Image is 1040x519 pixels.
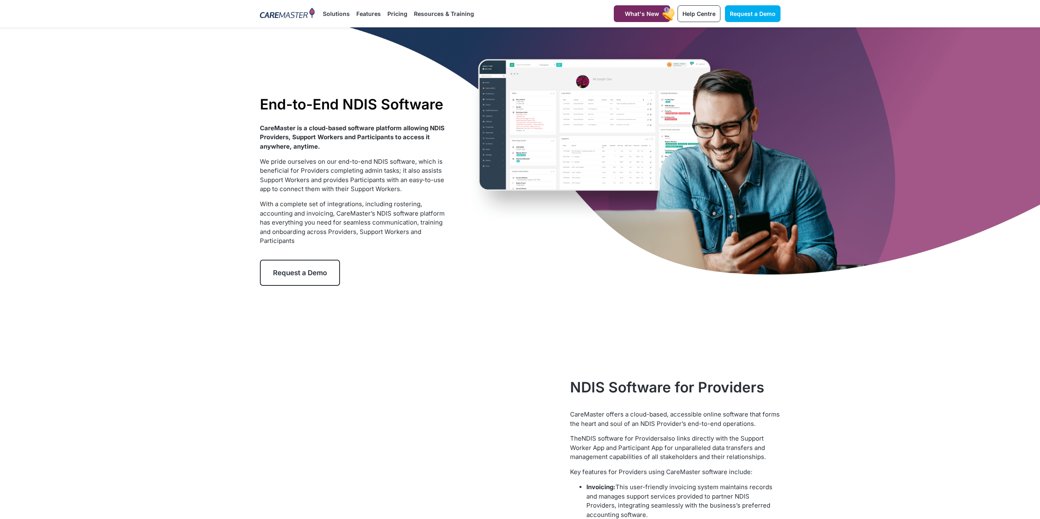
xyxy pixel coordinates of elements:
h2: NDIS Software for Providers [570,379,780,396]
span: Request a Demo [273,269,327,277]
a: What's New [614,5,670,22]
h1: End-to-End NDIS Software [260,96,447,113]
span: also links directly with the Support Worker App and Participant App for unparalleled data transfe... [570,434,766,461]
a: Request a Demo [260,260,340,286]
strong: CareMaster is a cloud-based software platform allowing NDIS Providers, Support Workers and Partic... [260,124,445,150]
span: Key features for Providers using CareMaster software include: [570,468,752,476]
span: We pride ourselves on our end-to-end NDIS software, which is beneficial for Providers completing ... [260,158,444,193]
a: Help Centre [678,5,720,22]
a: NDIS software for Providers [582,434,663,442]
span: This user-friendly invoicing system maintains records and manages support services provided to pa... [586,483,772,519]
p: With a complete set of integrations, including rostering, accounting and invoicing, CareMaster’s ... [260,200,447,246]
span: CareMaster offers a cloud-based, accessible online software that forms the heart and soul of an N... [570,410,780,428]
span: Request a Demo [730,10,776,17]
b: Invoicing: [586,483,615,491]
a: Request a Demo [725,5,781,22]
span: The [570,434,582,442]
span: What's New [625,10,659,17]
img: CareMaster Logo [260,8,315,20]
span: Help Centre [682,10,716,17]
